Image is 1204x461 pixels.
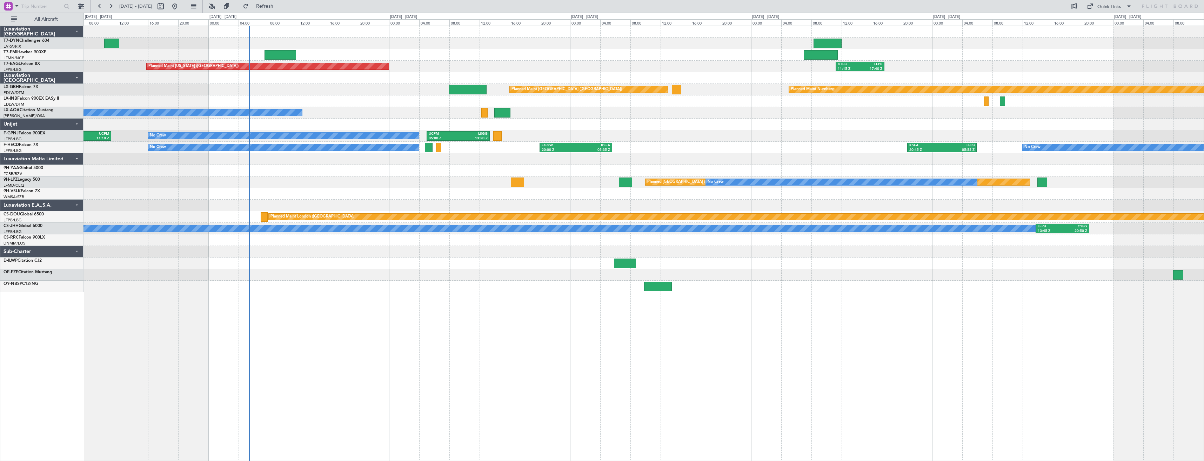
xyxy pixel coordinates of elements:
div: 05:55 Z [942,148,975,153]
div: Planned Maint [US_STATE] ([GEOGRAPHIC_DATA]) [148,61,239,72]
span: OE-FZE [4,270,18,274]
span: OY-NBS [4,282,20,286]
div: Quick Links [1097,4,1121,11]
a: CS-RRCFalcon 900LX [4,235,45,240]
a: LX-INBFalcon 900EX EASy II [4,96,59,101]
span: D-ILWP [4,259,18,263]
span: [DATE] - [DATE] [119,3,152,9]
div: KSEA [576,143,610,148]
span: LX-AOA [4,108,20,112]
a: EDLW/DTM [4,90,24,95]
span: LX-INB [4,96,17,101]
div: 20:50 Z [1062,229,1087,234]
div: 20:00 [178,19,208,26]
span: All Aircraft [18,17,74,22]
a: LFPB/LBG [4,148,22,153]
div: 08:00 [630,19,661,26]
div: EGGW [542,143,576,148]
div: [DATE] - [DATE] [571,14,598,20]
a: OY-NBSPC12/NG [4,282,38,286]
div: 08:00 [811,19,842,26]
div: 17:40 Z [860,67,882,72]
div: 20:00 [902,19,932,26]
span: T7-EAGL [4,62,21,66]
div: 04:00 [239,19,269,26]
a: OE-FZECitation Mustang [4,270,52,274]
a: F-GPNJFalcon 900EX [4,131,45,135]
div: 16:00 [148,19,178,26]
button: All Aircraft [8,14,76,25]
div: [DATE] - [DATE] [752,14,779,20]
div: 05:00 Z [429,136,458,141]
span: Refresh [250,4,280,9]
div: 20:00 Z [542,148,576,153]
div: 20:00 [359,19,389,26]
div: 12:00 [480,19,510,26]
div: 20:00 [1083,19,1113,26]
div: UCFM [86,132,109,136]
div: Planned Maint [GEOGRAPHIC_DATA] ([GEOGRAPHIC_DATA]) [511,84,622,95]
div: [DATE] - [DATE] [933,14,960,20]
div: Planned [GEOGRAPHIC_DATA] ([GEOGRAPHIC_DATA]) [647,177,747,187]
div: 16:00 [872,19,902,26]
div: 20:45 Z [909,148,942,153]
a: 9H-LPZLegacy 500 [4,178,40,182]
span: T7-EMI [4,50,17,54]
a: 9H-YAAGlobal 5000 [4,166,43,170]
div: 04:00 [1143,19,1173,26]
div: CYBG [1062,224,1087,229]
span: CS-RRC [4,235,19,240]
span: CS-JHH [4,224,19,228]
div: 12:00 [118,19,148,26]
div: KTEB [838,62,860,67]
a: LFMN/NCE [4,55,24,61]
span: F-GPNJ [4,131,19,135]
a: 9H-VSLKFalcon 7X [4,189,40,193]
span: LX-GBH [4,85,19,89]
div: 04:00 [962,19,992,26]
button: Refresh [240,1,282,12]
div: 04:00 [600,19,630,26]
div: 16:00 [1053,19,1083,26]
input: Trip Number [21,1,62,12]
div: Planned Maint Nurnberg [791,84,835,95]
div: [DATE] - [DATE] [85,14,112,20]
div: 00:00 [570,19,600,26]
a: EDLW/DTM [4,102,24,107]
span: 9H-VSLK [4,189,21,193]
div: No Crew [150,131,166,141]
div: Planned Maint London ([GEOGRAPHIC_DATA]) [270,212,354,222]
div: 12:00 [299,19,329,26]
div: 05:35 Z [576,148,610,153]
span: T7-DYN [4,39,19,43]
a: LFPB/LBG [4,229,22,234]
div: LFPB [1038,224,1062,229]
a: T7-EAGLFalcon 8X [4,62,40,66]
div: 11:10 Z [86,136,109,141]
div: UCFM [429,132,458,136]
div: 13:45 Z [1038,229,1062,234]
a: LFPB/LBG [4,218,22,223]
a: T7-EMIHawker 900XP [4,50,46,54]
div: No Crew [150,142,166,153]
a: LFMD/CEQ [4,183,24,188]
a: CS-JHHGlobal 6000 [4,224,42,228]
a: WMSA/SZB [4,194,24,200]
span: 9H-YAA [4,166,19,170]
div: 12:00 [1023,19,1053,26]
div: No Crew [708,177,724,187]
span: 9H-LPZ [4,178,18,182]
span: F-HECD [4,143,19,147]
a: DNMM/LOS [4,241,25,246]
a: LFPB/LBG [4,67,22,72]
div: LSGG [458,132,488,136]
div: 04:00 [781,19,811,26]
div: 08:00 [1173,19,1204,26]
div: 16:00 [510,19,540,26]
a: LX-AOACitation Mustang [4,108,54,112]
div: 16:00 [329,19,359,26]
div: 00:00 [751,19,781,26]
a: D-ILWPCitation CJ2 [4,259,42,263]
div: 04:00 [419,19,449,26]
div: 08:00 [992,19,1023,26]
